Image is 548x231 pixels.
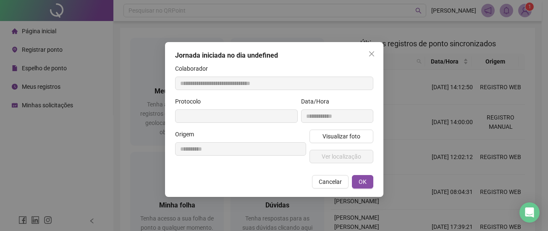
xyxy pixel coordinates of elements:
[322,132,360,141] span: Visualizar foto
[519,202,540,223] div: Open Intercom Messenger
[301,97,335,106] label: Data/Hora
[175,64,213,73] label: Colaborador
[175,130,199,139] label: Origem
[309,150,373,163] button: Ver localização
[175,50,373,61] div: Jornada iniciada no dia undefined
[312,175,349,189] button: Cancelar
[368,50,375,57] span: close
[359,177,367,186] span: OK
[352,175,373,189] button: OK
[309,130,373,143] button: Visualizar foto
[319,177,342,186] span: Cancelar
[175,97,206,106] label: Protocolo
[365,47,378,61] button: Close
